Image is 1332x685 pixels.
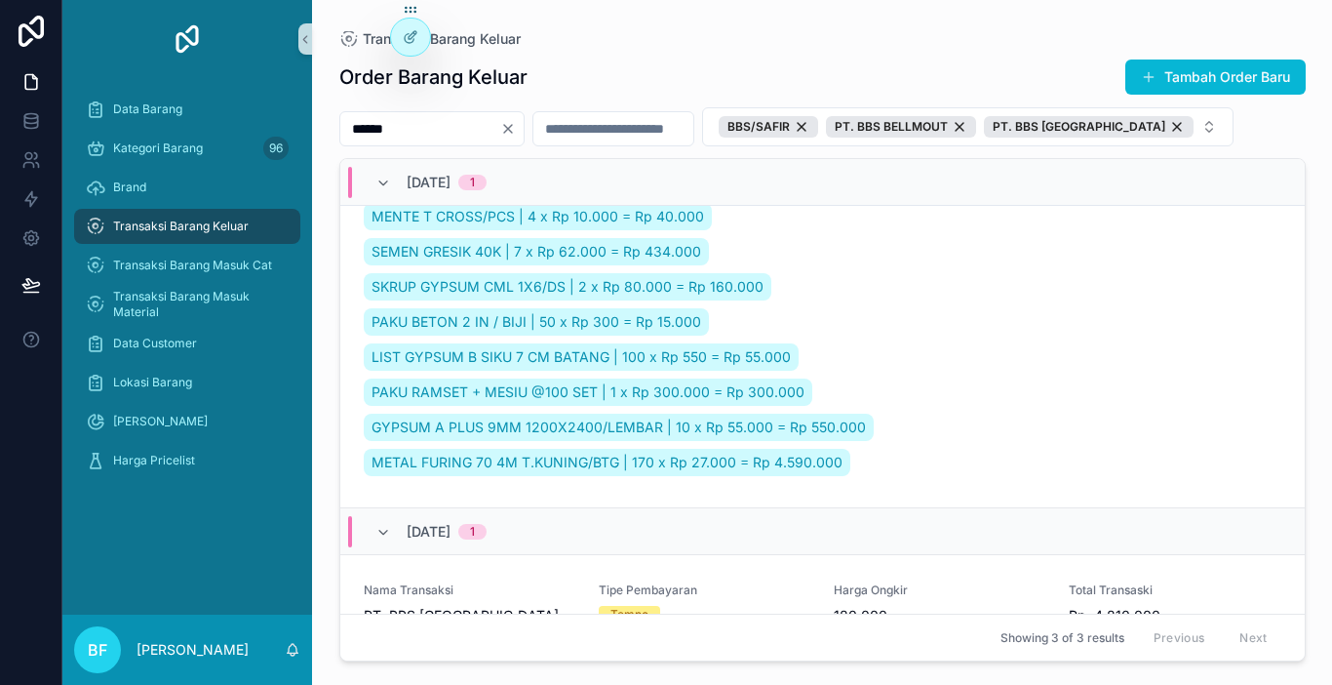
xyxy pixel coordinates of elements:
div: 96 [263,137,289,160]
span: Lokasi Barang [113,375,192,390]
a: Brand [74,170,300,205]
a: Transaksi Barang Keluar [74,209,300,244]
a: GYPSUM A PLUS 9MM 1200X2400/LEMBAR | 10 x Rp 55.000 = Rp 550.000 [364,414,874,441]
span: Total Transaski [1069,583,1280,598]
span: PAKU BETON 2 IN / BIJI | 50 x Rp 300 = Rp 15.000 [372,312,701,332]
span: Tipe Pembayaran [599,583,810,598]
a: Transaksi Barang Masuk Material [74,287,300,322]
a: Data Customer [74,326,300,361]
h1: Order Barang Keluar [339,63,528,91]
span: BBS/SAFIR [727,119,790,135]
div: 1 [470,175,475,190]
a: METAL FURING 70 4M T.KUNING/BTG | 170 x Rp 27.000 = Rp 4.590.000 [364,449,850,476]
a: Data Barang [74,92,300,127]
span: Transaksi Barang Masuk Material [113,289,281,320]
span: Transaksi Barang Keluar [113,219,249,234]
span: MENTE T CROSS/PCS | 4 x Rp 10.000 = Rp 40.000 [372,207,704,226]
span: [DATE] [407,522,451,542]
span: SKRUP GYPSUM CML 1X6/DS | 2 x Rp 80.000 = Rp 160.000 [372,277,764,297]
button: Unselect 734 [719,116,818,138]
span: GYPSUM A PLUS 9MM 1200X2400/LEMBAR | 10 x Rp 55.000 = Rp 550.000 [372,418,866,437]
span: 180.000 [834,606,1045,625]
a: Harga Pricelist [74,443,300,478]
span: PAKU RAMSET + MESIU @100 SET | 1 x Rp 300.000 = Rp 300.000 [372,383,804,402]
a: PAKU BETON 2 IN / BIJI | 50 x Rp 300 = Rp 15.000 [364,308,709,336]
span: Rp. 4.810.000 [1069,606,1280,625]
span: Transaksi Barang Masuk Cat [113,258,272,273]
a: [PERSON_NAME] [74,404,300,439]
span: PT. BBS [GEOGRAPHIC_DATA][DATE] 10:30 [364,606,575,645]
span: SEMEN GRESIK 40K | 7 x Rp 62.000 = Rp 434.000 [372,242,701,262]
a: LIST GYPSUM B SIKU 7 CM BATANG | 100 x Rp 550 = Rp 55.000 [364,343,799,371]
span: PT. BBS [GEOGRAPHIC_DATA] [993,119,1165,135]
div: Tempo [610,606,648,624]
a: Kategori Barang96 [74,131,300,166]
span: Kategori Barang [113,141,203,156]
span: Showing 3 of 3 results [1000,630,1124,646]
span: Data Barang [113,101,182,117]
span: Transaksi Barang Keluar [363,29,521,49]
span: BF [88,638,107,662]
a: Lokasi Barang [74,365,300,400]
span: Harga Ongkir [834,583,1045,598]
div: scrollable content [62,78,312,504]
button: Clear [500,121,524,137]
div: 1 [470,524,475,540]
span: Harga Pricelist [113,453,195,468]
img: App logo [172,23,203,55]
a: Transaksi Barang Masuk Cat [74,248,300,283]
a: Transaksi Barang Keluar [339,29,521,49]
button: Tambah Order Baru [1125,60,1306,95]
button: Unselect 628 [826,116,976,138]
span: [PERSON_NAME] [113,414,208,429]
a: SKRUP GYPSUM CML 1X6/DS | 2 x Rp 80.000 = Rp 160.000 [364,273,771,301]
a: PAKU RAMSET + MESIU @100 SET | 1 x Rp 300.000 = Rp 300.000 [364,379,812,406]
span: [DATE] [407,173,451,192]
button: Select Button [702,107,1234,146]
span: LIST GYPSUM B SIKU 7 CM BATANG | 100 x Rp 550 = Rp 55.000 [372,347,791,367]
a: SEMEN GRESIK 40K | 7 x Rp 62.000 = Rp 434.000 [364,238,709,265]
span: METAL FURING 70 4M T.KUNING/BTG | 170 x Rp 27.000 = Rp 4.590.000 [372,453,842,472]
button: Unselect 806 [984,116,1194,138]
span: Nama Transaksi [364,583,575,598]
span: Data Customer [113,336,197,351]
a: MENTE T CROSS/PCS | 4 x Rp 10.000 = Rp 40.000 [364,203,712,230]
p: [PERSON_NAME] [137,640,249,660]
span: Brand [113,180,146,195]
span: PT. BBS BELLMOUT [835,119,948,135]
